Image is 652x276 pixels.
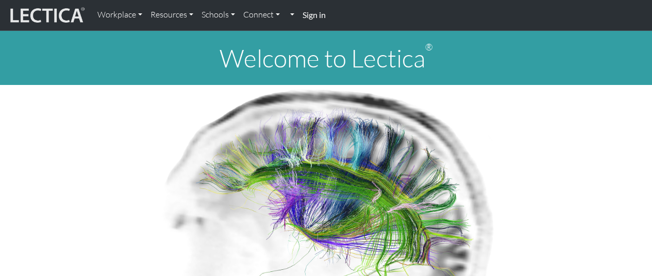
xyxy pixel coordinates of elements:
[197,4,239,26] a: Schools
[8,6,85,25] img: lecticalive
[303,10,326,20] strong: Sign in
[298,4,330,26] a: Sign in
[146,4,197,26] a: Resources
[239,4,284,26] a: Connect
[93,4,146,26] a: Workplace
[425,41,433,53] sup: ®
